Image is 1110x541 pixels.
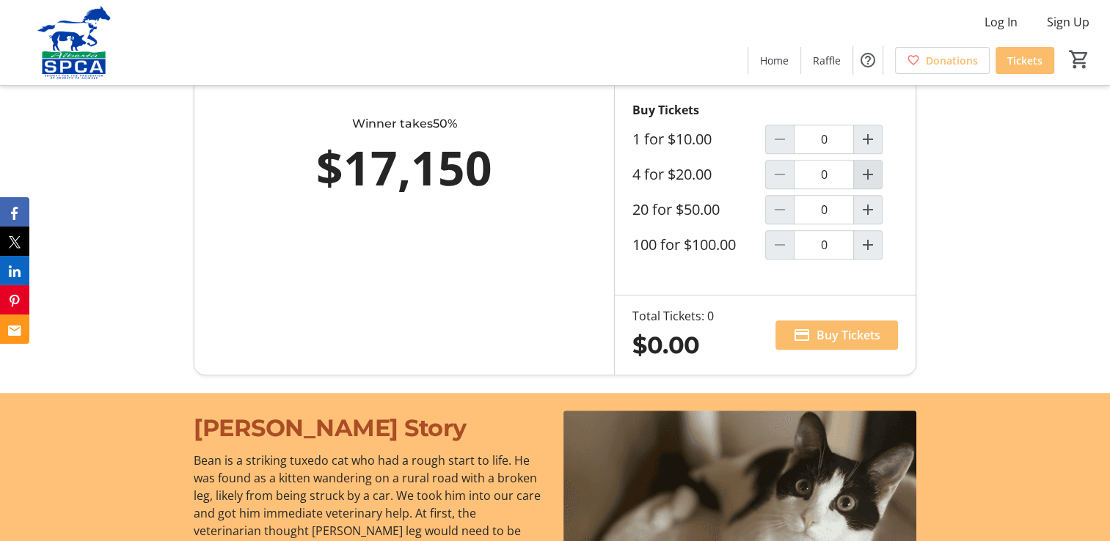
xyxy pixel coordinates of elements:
span: 50% [433,117,457,130]
span: Log In [985,13,1018,31]
button: Increment by one [854,231,882,259]
label: 100 for $100.00 [632,236,736,254]
button: Increment by one [854,161,882,188]
button: Help [853,45,883,75]
label: 1 for $10.00 [632,130,712,148]
button: Cart [1066,46,1092,73]
button: Sign Up [1035,10,1101,34]
button: Log In [973,10,1029,34]
button: Increment by one [854,196,882,224]
span: Raffle [813,53,841,68]
div: $0.00 [632,328,714,363]
span: Home [760,53,789,68]
label: 4 for $20.00 [632,166,712,183]
strong: Buy Tickets [632,102,699,118]
label: 20 for $50.00 [632,201,720,218]
a: Home [748,47,800,74]
div: Total Tickets: 0 [632,307,714,325]
a: Tickets [996,47,1054,74]
div: Winner takes [259,115,549,133]
span: Donations [926,53,978,68]
div: $17,150 [259,133,549,203]
a: Donations [895,47,990,74]
button: Buy Tickets [775,320,898,350]
span: Buy Tickets [817,326,880,344]
a: Raffle [801,47,852,74]
img: Alberta SPCA's Logo [9,6,139,79]
span: Sign Up [1047,13,1089,31]
span: [PERSON_NAME] Story [194,413,467,442]
span: Tickets [1007,53,1043,68]
button: Increment by one [854,125,882,153]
